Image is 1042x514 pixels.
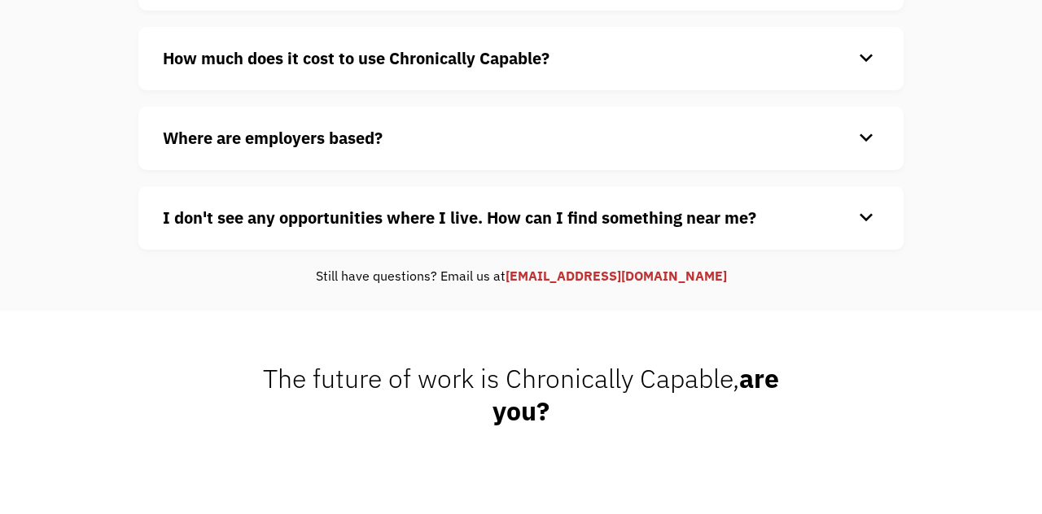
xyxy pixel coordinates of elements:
[163,127,383,149] strong: Where are employers based?
[853,206,879,230] div: keyboard_arrow_down
[163,47,549,69] strong: How much does it cost to use Chronically Capable?
[853,126,879,150] div: keyboard_arrow_down
[263,361,779,428] span: The future of work is Chronically Capable,
[506,268,727,284] a: [EMAIL_ADDRESS][DOMAIN_NAME]
[493,361,779,428] strong: are you?
[138,266,904,285] div: Still have questions? Email us at
[853,46,879,71] div: keyboard_arrow_down
[163,207,756,229] strong: I don't see any opportunities where I live. How can I find something near me?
